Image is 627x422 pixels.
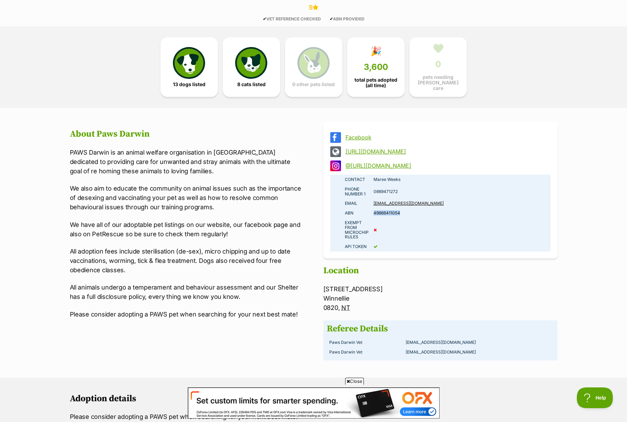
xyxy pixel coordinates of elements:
[415,74,461,91] span: pets needing [PERSON_NAME] care
[341,304,350,311] abbr: Northern Territory
[323,285,383,293] span: [STREET_ADDRESS]
[323,304,340,311] span: 0820,
[70,148,304,176] p: PAWS Darwin is an animal welfare organisation in [GEOGRAPHIC_DATA] dedicated to providing care fo...
[403,338,554,347] td: [EMAIL_ADDRESS][DOMAIN_NAME]
[370,46,381,56] div: 🎉
[70,184,304,212] p: We also aim to educate the community on animal issues such as the importance of desexing and vacc...
[70,394,557,404] h2: Adoption details
[223,37,280,97] a: 8 cats listed
[345,134,548,140] a: Facebook
[292,82,335,87] span: 0 other pets listed
[409,37,467,97] a: 💚 0 pets needing [PERSON_NAME] care
[237,82,266,87] span: 8 cats listed
[330,218,371,242] td: Exempt from microchip rules
[323,295,350,302] span: Winnellie
[70,247,304,275] p: All adoption fees include sterilisation (de-sex), micro chipping and up to date vaccinations, wor...
[347,37,405,97] a: 🎉 3,600 total pets adopted (all time)
[188,387,440,419] iframe: Advertisement
[435,59,441,69] span: 0
[330,16,333,21] icon: ✔
[345,163,548,169] a: @[URL][DOMAIN_NAME]
[327,347,403,357] td: Paws Darwin Vet
[327,324,554,334] h2: Referee Details
[70,283,304,301] p: All animals undergo a temperament and behaviour assessment and our Shelter has a full disclosure ...
[70,129,304,139] h2: About Paws Darwin
[330,199,371,208] td: Email
[364,62,388,72] span: 3,600
[353,77,399,88] span: total pets adopted (all time)
[345,148,548,155] a: [URL][DOMAIN_NAME]
[70,412,557,421] p: Please consider adopting a PAWS pet when searching for your next best mate!
[330,16,365,21] span: ABN PROVIDED
[577,387,613,408] iframe: Help Scout Beacon - Open
[371,184,551,199] td: 0889471272
[327,338,403,347] td: Paws Darwin Vet
[70,310,304,319] p: Please consider adopting a PAWS pet when searching for your next best mate!
[330,184,371,199] td: Phone number 1
[173,47,205,79] img: petrescue-icon-eee76f85a60ef55c4a1927667547b313a7c0e82042636edf73dce9c88f694885.svg
[371,208,551,218] td: 49866411054
[323,266,557,276] h2: Location
[70,220,304,239] p: We have all of our adoptable pet listings on our website, our facebook page and also on PetRescue...
[371,175,551,184] td: Maree Weeks
[297,47,329,79] img: bunny-icon-b786713a4a21a2fe6d13e954f4cb29d131f1b31f8a74b52ca2c6d2999bc34bbe.svg
[403,347,554,357] td: [EMAIL_ADDRESS][DOMAIN_NAME]
[263,16,266,21] icon: ✔
[330,242,371,251] td: API Token
[235,47,267,79] img: cat-icon-068c71abf8fe30c970a85cd354bc8e23425d12f6e8612795f06af48be43a487a.svg
[330,175,371,184] td: Contact
[374,201,444,206] a: [EMAIL_ADDRESS][DOMAIN_NAME]
[330,208,371,218] td: ABN
[173,82,205,87] span: 13 dogs listed
[263,16,321,21] span: VET REFERENCE CHECKED
[59,4,568,11] div: 5
[160,37,218,97] a: 13 dogs listed
[345,378,364,385] span: Close
[433,43,444,54] div: 💚
[285,37,342,97] a: 0 other pets listed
